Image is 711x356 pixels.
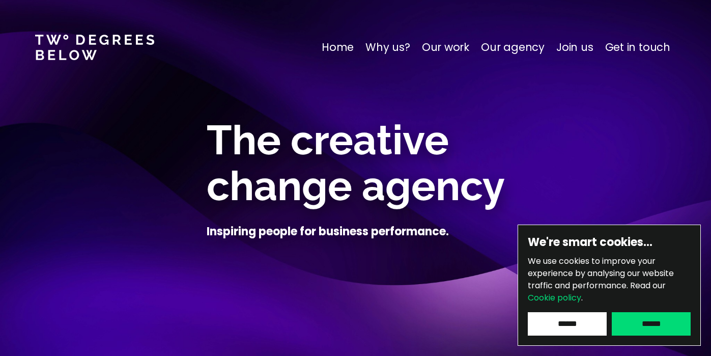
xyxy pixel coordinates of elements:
[528,255,691,304] p: We use cookies to improve your experience by analysing our website traffic and performance.
[365,39,410,56] a: Why us?
[422,39,469,56] a: Our work
[322,39,354,56] a: Home
[207,224,449,239] h4: Inspiring people for business performance.
[605,39,670,56] a: Get in touch
[207,116,505,210] span: The creative change agency
[528,235,691,250] h6: We're smart cookies…
[556,39,593,56] a: Join us
[481,39,545,56] a: Our agency
[528,292,581,304] a: Cookie policy
[528,280,666,304] span: Read our .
